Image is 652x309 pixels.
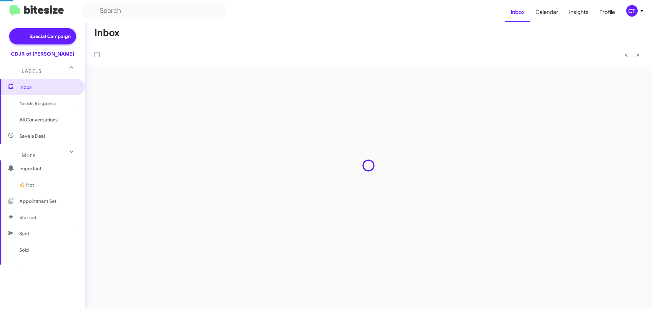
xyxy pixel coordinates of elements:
span: Sold [19,247,29,253]
div: CT [626,5,638,17]
button: Previous [620,48,632,62]
span: Save a Deal [19,133,45,139]
span: Sold Responded [19,263,55,270]
span: « [624,51,628,59]
a: Profile [594,2,620,22]
span: » [636,51,640,59]
span: All Conversations [19,116,58,123]
nav: Page navigation example [621,48,644,62]
span: Sent [19,230,29,237]
input: Search [82,3,225,19]
span: Important [19,165,77,172]
button: Next [632,48,644,62]
span: Starred [19,214,36,221]
span: Labels [22,68,41,74]
span: Appointment Set [19,198,56,205]
a: Calendar [530,2,564,22]
div: CDJR of [PERSON_NAME] [11,51,74,57]
span: 🔥 Hot [19,181,34,188]
button: CT [620,5,645,17]
span: Special Campaign [30,33,71,40]
span: Inbox [19,84,77,91]
span: More [22,152,36,158]
h1: Inbox [94,27,120,38]
a: Inbox [505,2,530,22]
span: Needs Response [19,100,77,107]
a: Insights [564,2,594,22]
a: Special Campaign [9,28,76,44]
